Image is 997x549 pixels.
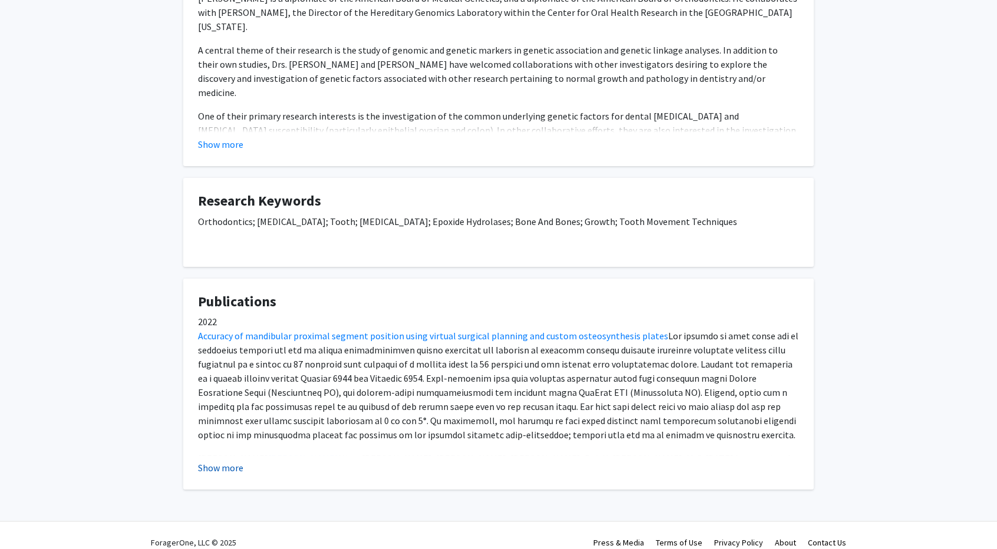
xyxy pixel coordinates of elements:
button: Show more [198,137,243,151]
a: Contact Us [808,537,846,548]
iframe: Chat [9,496,50,540]
a: [PERSON_NAME] [268,452,338,464]
button: Show more [198,461,243,475]
div: Orthodontics; [MEDICAL_DATA]; Tooth; [MEDICAL_DATA]; Epoxide Hydrolases; Bone And Bones; Growth; ... [198,214,799,252]
h4: Research Keywords [198,193,799,210]
a: Terms of Use [656,537,702,548]
a: Accuracy of mandibular proximal segment position using virtual surgical planning and custom osteo... [198,330,668,342]
a: About [775,537,796,548]
a: Press & Media [593,537,644,548]
a: Privacy Policy [714,537,763,548]
h4: Publications [198,293,799,310]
